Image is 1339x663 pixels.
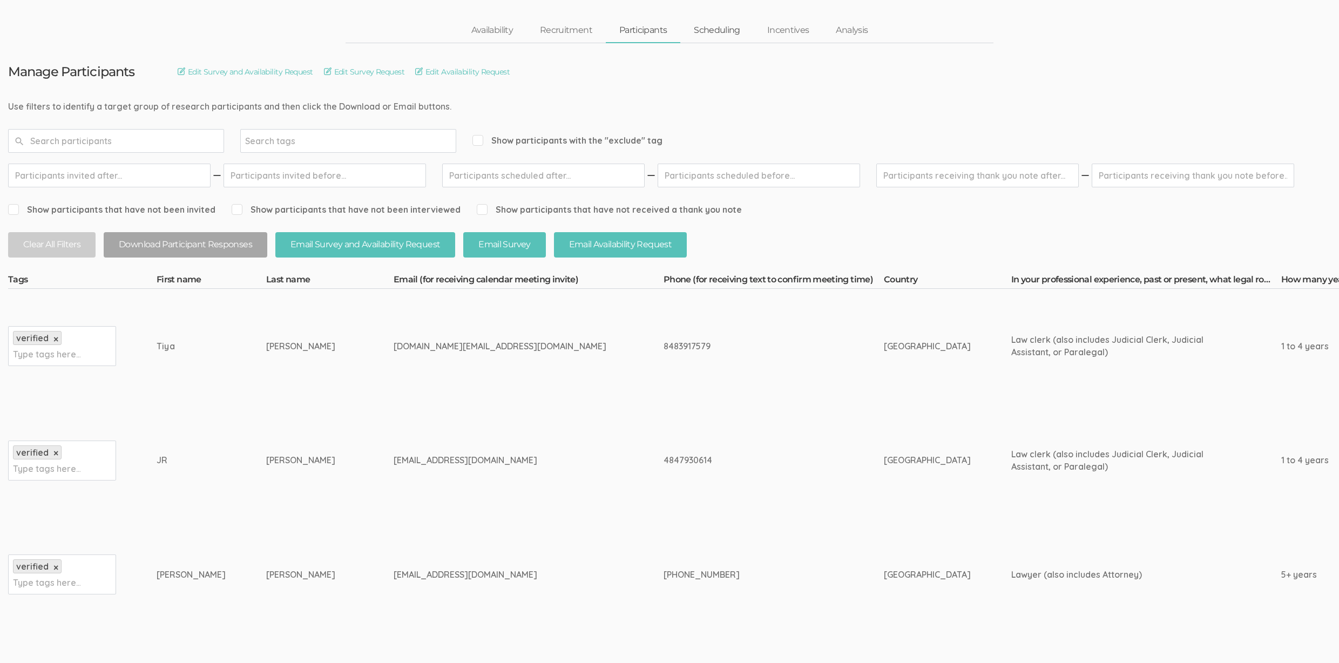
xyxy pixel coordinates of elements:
div: [PERSON_NAME] [266,340,353,353]
img: dash.svg [646,164,657,187]
div: 4847930614 [664,454,843,466]
a: Recruitment [526,19,606,42]
div: [GEOGRAPHIC_DATA] [884,569,971,581]
div: [PERSON_NAME] [266,454,353,466]
a: Participants [606,19,680,42]
div: [GEOGRAPHIC_DATA] [884,340,971,353]
th: In your professional experience, past or present, what legal role did you primarily hold? [1011,274,1281,289]
input: Participants invited before... [224,164,426,187]
span: Show participants that have not been invited [8,204,215,216]
button: Email Survey and Availability Request [275,232,455,258]
span: verified [16,333,49,343]
button: Download Participant Responses [104,232,267,258]
a: Edit Availability Request [415,66,510,78]
input: Search participants [8,129,224,153]
div: [DOMAIN_NAME][EMAIL_ADDRESS][DOMAIN_NAME] [394,340,623,353]
div: [PERSON_NAME] [157,569,226,581]
input: Type tags here... [13,576,80,590]
iframe: Chat Widget [1285,611,1339,663]
a: Availability [458,19,526,42]
div: JR [157,454,226,466]
span: verified [16,447,49,458]
input: Participants invited after... [8,164,211,187]
span: Show participants with the "exclude" tag [472,134,662,147]
input: Participants scheduled after... [442,164,645,187]
div: [EMAIL_ADDRESS][DOMAIN_NAME] [394,454,623,466]
input: Participants receiving thank you note after... [876,164,1079,187]
button: Email Survey [463,232,545,258]
a: Edit Survey Request [324,66,404,78]
a: Analysis [822,19,881,42]
input: Participants scheduled before... [658,164,860,187]
a: × [53,563,58,572]
button: Email Availability Request [554,232,687,258]
img: dash.svg [212,164,222,187]
input: Type tags here... [13,347,80,361]
div: Law clerk (also includes Judicial Clerk, Judicial Assistant, or Paralegal) [1011,448,1241,473]
input: Type tags here... [13,462,80,476]
th: Email (for receiving calendar meeting invite) [394,274,664,289]
a: Scheduling [680,19,754,42]
th: Phone (for receiving text to confirm meeting time) [664,274,884,289]
div: [PERSON_NAME] [266,569,353,581]
div: 8483917579 [664,340,843,353]
a: Edit Survey and Availability Request [178,66,313,78]
th: Country [884,274,1011,289]
div: [PHONE_NUMBER] [664,569,843,581]
div: Law clerk (also includes Judicial Clerk, Judicial Assistant, or Paralegal) [1011,334,1241,358]
div: Tiya [157,340,226,353]
th: First name [157,274,266,289]
a: Incentives [754,19,823,42]
a: × [53,335,58,344]
div: [GEOGRAPHIC_DATA] [884,454,971,466]
img: dash.svg [1080,164,1091,187]
th: Tags [8,274,157,289]
button: Clear All Filters [8,232,96,258]
span: Show participants that have not been interviewed [232,204,461,216]
h3: Manage Participants [8,65,134,79]
div: [EMAIL_ADDRESS][DOMAIN_NAME] [394,569,623,581]
div: Lawyer (also includes Attorney) [1011,569,1241,581]
span: verified [16,561,49,572]
input: Search tags [245,134,313,148]
span: Show participants that have not received a thank you note [477,204,742,216]
input: Participants receiving thank you note before... [1092,164,1294,187]
th: Last name [266,274,394,289]
a: × [53,449,58,458]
